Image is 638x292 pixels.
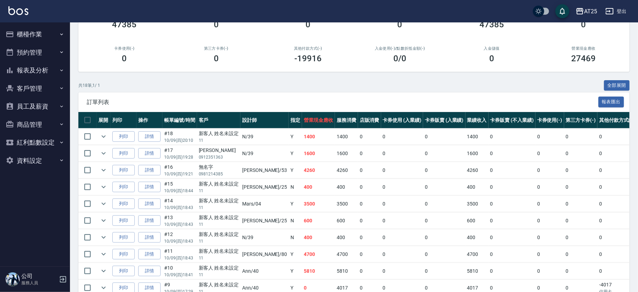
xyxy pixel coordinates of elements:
[162,229,197,246] td: #12
[423,196,465,212] td: 0
[302,246,335,263] td: 4700
[162,213,197,229] td: #13
[302,229,335,246] td: 400
[294,54,322,63] h3: -19916
[289,145,302,162] td: Y
[199,281,239,288] div: 新客人 姓名未設定
[597,196,636,212] td: 0
[358,145,381,162] td: 0
[598,97,624,107] button: 報表匯出
[564,246,598,263] td: 0
[423,128,465,145] td: 0
[98,199,109,209] button: expand row
[289,128,302,145] td: Y
[289,112,302,128] th: 指定
[199,130,239,137] div: 新客人 姓名未設定
[214,54,219,63] h3: 0
[199,188,239,194] p: 11
[535,128,564,145] td: 0
[112,131,135,142] button: 列印
[465,213,489,229] td: 600
[381,246,423,263] td: 0
[465,112,489,128] th: 業績收入
[597,213,636,229] td: 0
[489,229,535,246] td: 0
[489,162,535,179] td: 0
[335,196,358,212] td: 3500
[597,263,636,279] td: 0
[78,82,100,89] p: 共 18 筆, 1 / 1
[98,165,109,175] button: expand row
[358,112,381,128] th: 店販消費
[97,112,111,128] th: 展開
[21,273,57,280] h5: 公司
[199,204,239,211] p: 11
[489,246,535,263] td: 0
[112,215,135,226] button: 列印
[240,229,289,246] td: N /39
[381,112,423,128] th: 卡券使用 (入業績)
[597,246,636,263] td: 0
[199,272,239,278] p: 11
[240,179,289,195] td: [PERSON_NAME] /25
[112,148,135,159] button: 列印
[162,179,197,195] td: #15
[423,179,465,195] td: 0
[112,165,135,176] button: 列印
[164,272,195,278] p: 10/09 (四) 18:41
[3,152,67,170] button: 資料設定
[302,179,335,195] td: 400
[381,229,423,246] td: 0
[358,213,381,229] td: 0
[358,128,381,145] td: 0
[358,162,381,179] td: 0
[3,79,67,98] button: 客戶管理
[335,263,358,279] td: 5810
[3,116,67,134] button: 商品管理
[289,196,302,212] td: Y
[597,229,636,246] td: 0
[162,145,197,162] td: #17
[199,154,239,160] p: 0912351363
[358,246,381,263] td: 0
[535,196,564,212] td: 0
[3,97,67,116] button: 員工及薪資
[564,145,598,162] td: 0
[289,179,302,195] td: N
[597,162,636,179] td: 0
[240,246,289,263] td: [PERSON_NAME] /80
[564,128,598,145] td: 0
[546,46,622,51] h2: 營業現金應收
[302,112,335,128] th: 營業現金應收
[581,20,586,29] h3: 0
[381,213,423,229] td: 0
[535,162,564,179] td: 0
[138,249,161,260] a: 詳情
[199,231,239,238] div: 新客人 姓名未設定
[138,266,161,277] a: 詳情
[111,112,136,128] th: 列印
[87,99,598,106] span: 訂單列表
[535,263,564,279] td: 0
[597,112,636,128] th: 其他付款方式(-)
[240,162,289,179] td: [PERSON_NAME] /53
[112,232,135,243] button: 列印
[335,246,358,263] td: 4700
[572,54,596,63] h3: 27469
[240,213,289,229] td: [PERSON_NAME] /25
[112,249,135,260] button: 列印
[489,179,535,195] td: 0
[479,20,504,29] h3: 47385
[197,112,241,128] th: 客戶
[112,20,136,29] h3: 47385
[271,46,346,51] h2: 其他付款方式(-)
[136,112,162,128] th: 操作
[199,221,239,228] p: 11
[489,128,535,145] td: 0
[564,263,598,279] td: 0
[465,145,489,162] td: 1600
[112,199,135,209] button: 列印
[535,179,564,195] td: 0
[423,162,465,179] td: 0
[3,61,67,79] button: 報表及分析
